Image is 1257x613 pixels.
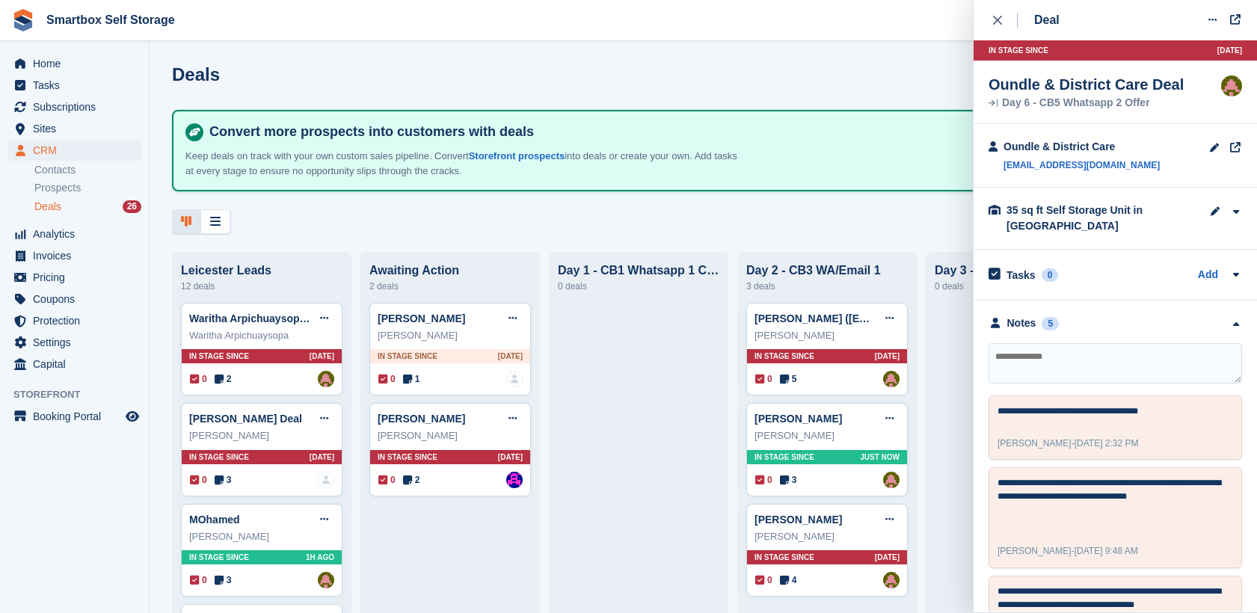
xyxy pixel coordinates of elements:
span: In stage since [189,552,249,563]
span: 2 [215,372,232,386]
span: [DATE] [875,351,900,362]
a: [EMAIL_ADDRESS][DOMAIN_NAME] [1004,158,1160,172]
div: Oundle & District Care Deal [989,76,1184,93]
span: 3 [215,573,232,587]
span: 2 [403,473,420,487]
a: [PERSON_NAME] [754,514,842,526]
span: Subscriptions [33,96,123,117]
span: Invoices [33,245,123,266]
a: menu [7,118,141,139]
span: [DATE] [498,351,523,362]
div: Deal [1034,11,1060,29]
span: [DATE] 9:48 AM [1075,546,1138,556]
div: Awaiting Action [369,264,531,277]
a: Alex Selenitsas [883,472,900,488]
a: Sam Austin [506,472,523,488]
span: [PERSON_NAME] [998,438,1072,449]
div: 5 [1042,317,1059,330]
a: MOhamed [189,514,240,526]
div: [PERSON_NAME] [378,428,523,443]
a: Alex Selenitsas [318,371,334,387]
div: [PERSON_NAME] [754,428,900,443]
span: Deals [34,200,61,214]
h4: Convert more prospects into customers with deals [203,123,1221,141]
div: - [998,437,1139,450]
span: 0 [755,372,772,386]
div: Waritha Arpichuaysopa [189,328,334,343]
div: [PERSON_NAME] [754,529,900,544]
img: Alex Selenitsas [1221,76,1242,96]
div: [PERSON_NAME] [378,328,523,343]
span: Sites [33,118,123,139]
span: 1H AGO [306,552,334,563]
span: Protection [33,310,123,331]
span: Just now [860,452,900,463]
div: 0 [1042,268,1059,282]
span: In stage since [189,452,249,463]
span: 0 [190,473,207,487]
a: [PERSON_NAME] ([EMAIL_ADDRESS][DOMAIN_NAME]) Deal [754,312,1060,324]
a: Alex Selenitsas [318,572,334,588]
div: Day 2 - CB3 WA/Email 1 [746,264,908,277]
a: deal-assignee-blank [506,371,523,387]
img: Alex Selenitsas [883,572,900,588]
span: Booking Portal [33,406,123,427]
a: Contacts [34,163,141,177]
a: deal-assignee-blank [318,472,334,488]
a: menu [7,406,141,427]
a: [PERSON_NAME] Deal [189,413,302,425]
span: 1 [403,372,420,386]
a: menu [7,75,141,96]
span: [DATE] [310,452,334,463]
div: Oundle & District Care [1004,139,1160,155]
div: 3 deals [746,277,908,295]
a: menu [7,96,141,117]
h2: Tasks [1006,268,1036,282]
a: Prospects [34,180,141,196]
a: Deals 26 [34,199,141,215]
span: In stage since [189,351,249,362]
div: Notes [1007,315,1036,331]
span: In stage since [378,452,437,463]
span: [DATE] 2:32 PM [1075,438,1139,449]
a: Add [1198,267,1218,284]
span: Capital [33,354,123,375]
div: Day 6 - CB5 Whatsapp 2 Offer [989,98,1184,108]
span: In stage since [754,552,814,563]
span: 5 [780,372,797,386]
span: Coupons [33,289,123,309]
span: In stage since [754,351,814,362]
a: Storefront prospects [469,150,565,161]
div: 0 deals [935,277,1096,295]
span: Pricing [33,267,123,288]
img: stora-icon-8386f47178a22dfd0bd8f6a31ec36ba5ce8667c1dd55bd0f319d3a0aa187defe.svg [12,9,34,31]
span: Storefront [13,387,149,402]
a: [PERSON_NAME] [378,312,465,324]
span: [DATE] [1217,45,1242,56]
a: Preview store [123,407,141,425]
a: Alex Selenitsas [883,371,900,387]
div: 26 [123,200,141,213]
span: 0 [755,473,772,487]
div: 35 sq ft Self Storage Unit in [GEOGRAPHIC_DATA] [1006,203,1156,234]
span: Settings [33,332,123,353]
span: In stage since [754,452,814,463]
span: [DATE] [310,351,334,362]
a: [PERSON_NAME] [754,413,842,425]
div: 0 deals [558,277,719,295]
span: 0 [190,573,207,587]
a: menu [7,245,141,266]
span: 3 [780,473,797,487]
span: Tasks [33,75,123,96]
div: [PERSON_NAME] [754,328,900,343]
a: Smartbox Self Storage [40,7,181,32]
span: 0 [190,372,207,386]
